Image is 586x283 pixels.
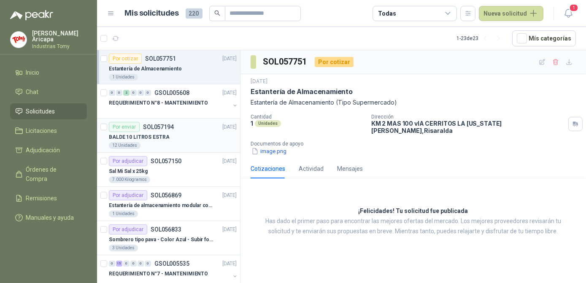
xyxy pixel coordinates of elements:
[359,206,468,216] h3: ¡Felicidades! Tu solicitud fue publicada
[26,146,60,155] span: Adjudicación
[262,216,565,237] p: Has dado el primer paso para encontrar las mejores ofertas del mercado. Los mejores proveedores r...
[97,119,240,153] a: Por enviarSOL057194[DATE] BALDE 10 LITROS ESTRA12 Unidades
[109,88,238,115] a: 0 0 2 0 0 0 GSOL005608[DATE] REQUERIMIENTO N°8 - MANTENIMIENTO
[378,9,396,18] div: Todas
[263,55,308,68] h3: SOL057751
[32,30,87,42] p: [PERSON_NAME] Aricapa
[315,57,354,67] div: Por cotizar
[130,261,137,267] div: 0
[26,194,57,203] span: Remisiones
[97,221,240,255] a: Por adjudicarSOL056833[DATE] Sombrero tipo pava - Color Azul - Subir foto3 Unidades
[251,114,365,120] p: Cantidad
[222,226,237,234] p: [DATE]
[26,126,57,135] span: Licitaciones
[109,270,208,278] p: REQUERIMIENTO N°7 - MANTENIMIENTO
[32,44,87,49] p: Industrias Tomy
[251,147,287,156] button: image.png
[97,153,240,187] a: Por adjudicarSOL057150[DATE] Sal Mi Sal x 25kg7.000 Kilogramos
[456,32,505,45] div: 1 - 23 de 23
[145,56,176,62] p: SOL057751
[109,54,142,64] div: Por cotizar
[109,122,140,132] div: Por enviar
[109,142,140,149] div: 12 Unidades
[11,32,27,48] img: Company Logo
[109,190,147,200] div: Por adjudicar
[10,84,87,100] a: Chat
[214,10,220,16] span: search
[251,141,583,147] p: Documentos de apoyo
[10,10,53,20] img: Logo peakr
[479,6,543,21] button: Nueva solicitud
[109,74,138,81] div: 1 Unidades
[26,107,55,116] span: Solicitudes
[251,87,353,96] p: Estantería de Almacenamiento
[26,213,74,222] span: Manuales y ayuda
[10,190,87,206] a: Remisiones
[109,133,169,141] p: BALDE 10 LITROS ESTRA
[130,90,137,96] div: 0
[371,120,565,134] p: KM 2 MAS 100 vIA CERRITOS LA [US_STATE] [PERSON_NAME] , Risaralda
[123,90,130,96] div: 2
[10,162,87,187] a: Órdenes de Compra
[109,261,115,267] div: 0
[251,78,267,86] p: [DATE]
[116,261,122,267] div: 15
[145,261,151,267] div: 0
[109,156,147,166] div: Por adjudicar
[10,210,87,226] a: Manuales y ayuda
[26,165,79,183] span: Órdenes de Compra
[123,261,130,267] div: 0
[125,7,179,19] h1: Mis solicitudes
[109,167,148,175] p: Sal Mi Sal x 25kg
[10,65,87,81] a: Inicio
[10,123,87,139] a: Licitaciones
[109,90,115,96] div: 0
[512,30,576,46] button: Mís categorías
[109,236,214,244] p: Sombrero tipo pava - Color Azul - Subir foto
[222,157,237,165] p: [DATE]
[151,226,181,232] p: SOL056833
[109,99,208,107] p: REQUERIMIENTO N°8 - MANTENIMIENTO
[337,164,363,173] div: Mensajes
[143,124,174,130] p: SOL057194
[26,87,39,97] span: Chat
[109,202,214,210] p: Estantería de almacenamiento modular con organizadores abiertos
[186,8,203,19] span: 220
[154,90,189,96] p: GSOL005608
[10,142,87,158] a: Adjudicación
[222,260,237,268] p: [DATE]
[116,90,122,96] div: 0
[109,224,147,234] div: Por adjudicar
[109,176,150,183] div: 7.000 Kilogramos
[10,103,87,119] a: Solicitudes
[255,120,281,127] div: Unidades
[145,90,151,96] div: 0
[109,210,138,217] div: 1 Unidades
[138,261,144,267] div: 0
[109,245,138,251] div: 3 Unidades
[299,164,324,173] div: Actividad
[151,158,181,164] p: SOL057150
[222,55,237,63] p: [DATE]
[251,98,576,107] p: Estantería de Almacenamiento (Tipo Supermercado)
[222,191,237,199] p: [DATE]
[569,4,578,12] span: 1
[222,89,237,97] p: [DATE]
[222,123,237,131] p: [DATE]
[371,114,565,120] p: Dirección
[154,261,189,267] p: GSOL005535
[26,68,40,77] span: Inicio
[109,65,182,73] p: Estantería de Almacenamiento
[251,120,253,127] p: 1
[97,187,240,221] a: Por adjudicarSOL056869[DATE] Estantería de almacenamiento modular con organizadores abiertos1 Uni...
[138,90,144,96] div: 0
[151,192,181,198] p: SOL056869
[97,50,240,84] a: Por cotizarSOL057751[DATE] Estantería de Almacenamiento1 Unidades
[561,6,576,21] button: 1
[251,164,285,173] div: Cotizaciones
